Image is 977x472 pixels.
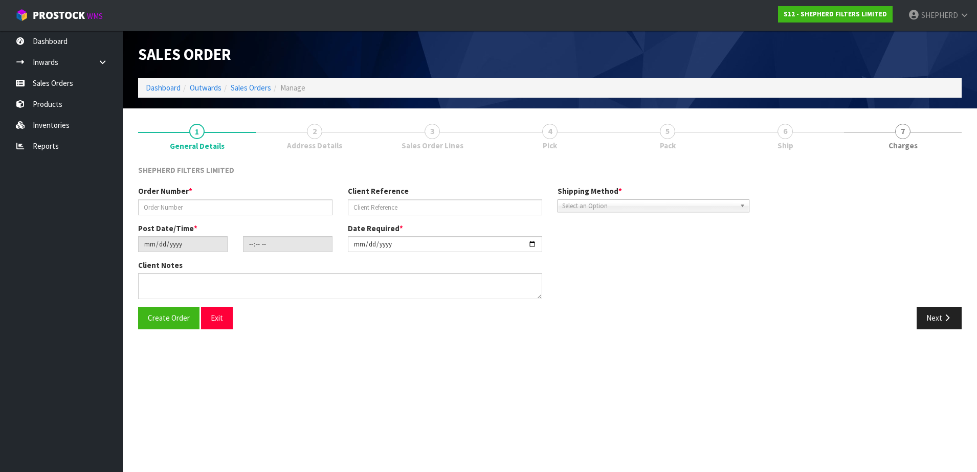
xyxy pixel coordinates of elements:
span: Pick [543,140,557,151]
input: Order Number [138,199,332,215]
span: SHEPHERD FILTERS LIMITED [138,165,234,175]
span: SHEPHERD [921,10,958,20]
span: 4 [542,124,558,139]
button: Next [917,307,962,329]
span: Pack [660,140,676,151]
span: 1 [189,124,205,139]
label: Post Date/Time [138,223,197,234]
label: Client Reference [348,186,409,196]
span: 3 [425,124,440,139]
small: WMS [87,11,103,21]
span: Sales Order [138,44,231,64]
span: 5 [660,124,675,139]
span: 6 [778,124,793,139]
button: Create Order [138,307,199,329]
span: Create Order [148,313,190,323]
span: General Details [170,141,225,151]
span: Select an Option [562,200,736,212]
span: Address Details [287,140,342,151]
a: Outwards [190,83,221,93]
img: cube-alt.png [15,9,28,21]
span: ProStock [33,9,85,22]
label: Order Number [138,186,192,196]
label: Shipping Method [558,186,622,196]
button: Exit [201,307,233,329]
span: Manage [280,83,305,93]
strong: S12 - SHEPHERD FILTERS LIMITED [784,10,887,18]
span: 7 [895,124,911,139]
span: General Details [138,157,962,337]
label: Date Required [348,223,403,234]
span: Sales Order Lines [402,140,463,151]
span: Charges [889,140,918,151]
span: Ship [778,140,793,151]
label: Client Notes [138,260,183,271]
span: 2 [307,124,322,139]
input: Client Reference [348,199,542,215]
a: Sales Orders [231,83,271,93]
a: Dashboard [146,83,181,93]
